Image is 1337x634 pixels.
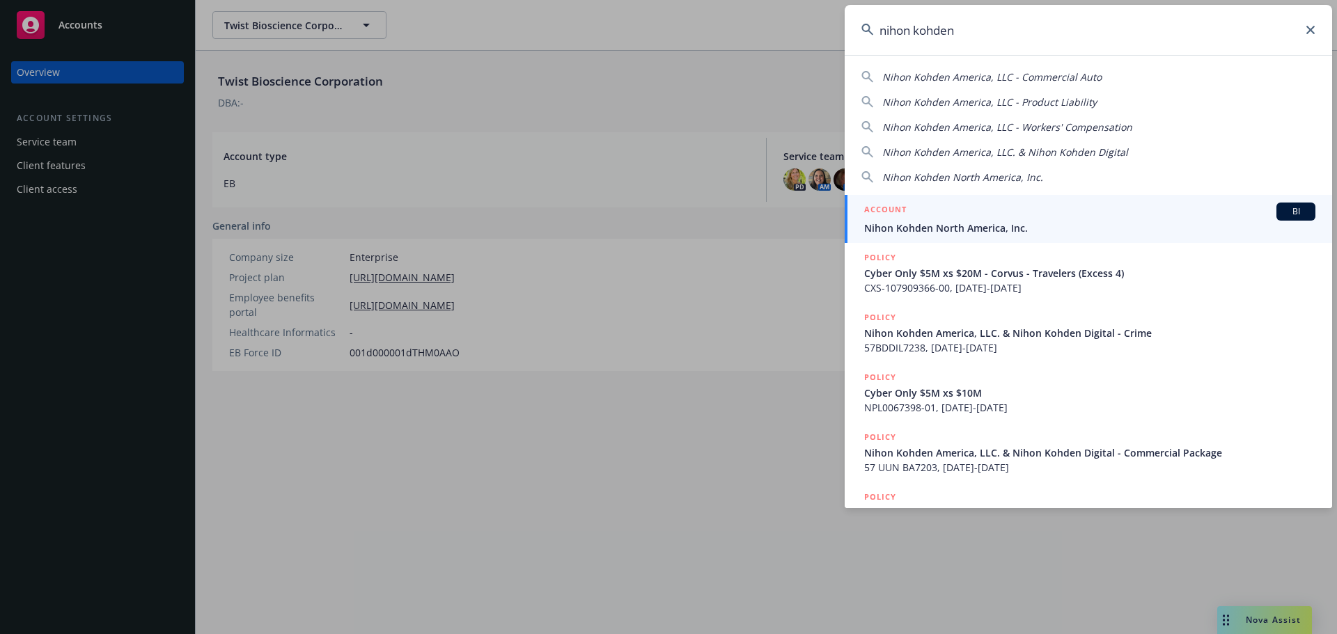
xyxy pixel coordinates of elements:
span: NPL0067398-01, [DATE]-[DATE] [864,400,1315,415]
span: BI [1282,205,1310,218]
h5: POLICY [864,490,896,504]
a: POLICYNihon Kohden America, LLC. & Nihon Kohden Digital - Crime57BDDIL7238, [DATE]-[DATE] [845,303,1332,363]
a: POLICYNihon Kohden America, LLC. & Nihon Kohden Digital - Commercial Package [845,482,1332,542]
span: Nihon Kohden America, LLC - Workers' Compensation [882,120,1132,134]
h5: POLICY [864,310,896,324]
h5: POLICY [864,430,896,444]
span: Nihon Kohden America, LLC. & Nihon Kohden Digital - Crime [864,326,1315,340]
a: POLICYCyber Only $5M xs $10MNPL0067398-01, [DATE]-[DATE] [845,363,1332,422]
span: Cyber Only $5M xs $20M - Corvus - Travelers (Excess 4) [864,266,1315,280]
span: 57 UUN BA7203, [DATE]-[DATE] [864,460,1315,475]
span: CXS-107909366-00, [DATE]-[DATE] [864,280,1315,295]
span: Nihon Kohden America, LLC. & Nihon Kohden Digital - Commercial Package [864,445,1315,460]
span: Nihon Kohden America, LLC. & Nihon Kohden Digital [882,145,1128,159]
span: Nihon Kohden North America, Inc. [882,171,1043,184]
a: POLICYNihon Kohden America, LLC. & Nihon Kohden Digital - Commercial Package57 UUN BA7203, [DATE]... [845,422,1332,482]
span: Cyber Only $5M xs $10M [864,386,1315,400]
span: Nihon Kohden America, LLC - Product Liability [882,95,1097,109]
span: Nihon Kohden North America, Inc. [864,221,1315,235]
a: ACCOUNTBINihon Kohden North America, Inc. [845,195,1332,243]
h5: POLICY [864,370,896,384]
span: Nihon Kohden America, LLC. & Nihon Kohden Digital - Commercial Package [864,505,1315,520]
span: 57BDDIL7238, [DATE]-[DATE] [864,340,1315,355]
input: Search... [845,5,1332,55]
span: Nihon Kohden America, LLC - Commercial Auto [882,70,1102,84]
h5: POLICY [864,251,896,264]
a: POLICYCyber Only $5M xs $20M - Corvus - Travelers (Excess 4)CXS-107909366-00, [DATE]-[DATE] [845,243,1332,303]
h5: ACCOUNT [864,203,907,219]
